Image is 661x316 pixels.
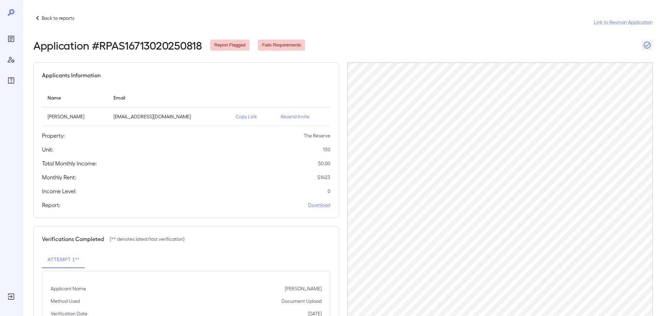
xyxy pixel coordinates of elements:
[210,42,250,49] span: Report Flagged
[42,88,330,126] table: simple table
[308,202,330,208] a: Download
[304,132,330,139] p: The Reserve
[323,146,330,153] p: 130
[6,54,17,65] div: Manage Users
[281,298,322,305] p: Document Upload
[42,71,101,79] h5: Applicants Information
[42,145,53,154] h5: Unit:
[642,40,653,51] button: Close Report
[6,33,17,44] div: Reports
[51,298,80,305] p: Method Used
[42,88,108,108] th: Name
[317,174,330,181] p: $ 1423
[42,201,60,209] h5: Report:
[594,19,653,26] a: Link to Resman Application
[6,75,17,86] div: FAQ
[281,113,325,120] p: Resend Invite
[42,173,76,181] h5: Monthly Rent:
[42,131,65,140] h5: Property:
[42,159,97,168] h5: Total Monthly Income:
[110,236,185,242] p: (** denotes latest/last verification)
[328,188,330,195] p: 0
[6,291,17,302] div: Log Out
[42,15,74,22] p: Back to reports
[48,113,102,120] p: [PERSON_NAME]
[42,235,104,243] h5: Verifications Completed
[51,285,86,292] p: Applicant Name
[42,251,85,268] button: Attempt 1**
[108,88,230,108] th: Email
[42,187,76,195] h5: Income Level:
[285,285,322,292] p: [PERSON_NAME]
[113,113,224,120] p: [EMAIL_ADDRESS][DOMAIN_NAME]
[318,160,330,167] p: $ 0.00
[33,39,202,51] h2: Application # RPAS16713020250818
[236,113,270,120] p: Copy Link
[258,42,305,49] span: Fails Requirements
